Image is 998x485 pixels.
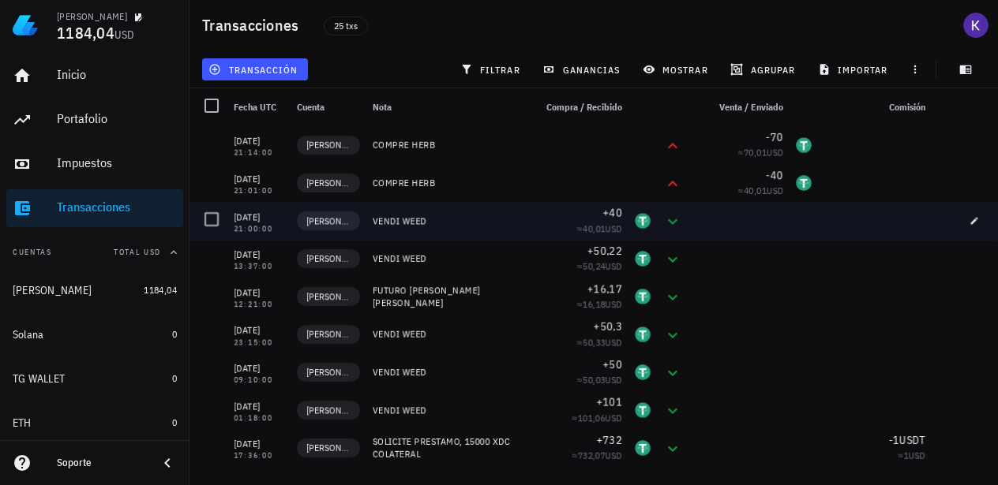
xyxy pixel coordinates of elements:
span: importar [821,63,888,76]
button: filtrar [454,58,530,80]
a: Inicio [6,57,183,95]
span: [PERSON_NAME] [306,175,351,191]
span: USD [606,298,622,310]
div: Comisión [818,88,932,126]
span: -1 [889,433,900,447]
div: [DATE] [234,209,284,225]
div: ETH [13,416,32,430]
span: USD [909,450,925,461]
div: VENDI WEED [373,252,521,265]
span: USD [606,260,622,272]
span: [PERSON_NAME] [306,213,351,229]
div: 12:21:00 [234,300,284,308]
div: USDT-icon [635,251,651,267]
div: 21:14:00 [234,149,284,157]
span: [PERSON_NAME] [306,440,351,456]
span: filtrar [463,63,520,76]
a: ETH 0 [6,404,183,442]
div: [PERSON_NAME] [13,284,92,297]
div: Inicio [57,67,177,82]
span: +50,22 [587,244,623,258]
span: [PERSON_NAME] [306,289,351,304]
div: 13:37:00 [234,263,284,270]
div: [DATE] [234,285,284,300]
span: [PERSON_NAME] [306,326,351,342]
button: importar [811,58,898,80]
div: USDT-icon [635,364,651,380]
img: LedgiFi [13,13,38,38]
div: USDT-icon [635,213,651,229]
div: Venta / Enviado [688,88,790,126]
span: 0 [172,328,177,340]
span: 0 [172,372,177,384]
div: [DATE] [234,436,284,452]
span: 70,01 [744,147,767,159]
button: CuentasTotal USD [6,233,183,271]
div: COMPRE HERB [373,139,521,151]
span: ≈ [577,374,622,386]
span: [PERSON_NAME] [306,364,351,380]
span: ≈ [572,450,622,461]
span: +101 [596,395,622,409]
span: [PERSON_NAME] [306,251,351,267]
span: USD [606,412,622,423]
div: [PERSON_NAME] [57,10,127,23]
span: [PERSON_NAME] [306,137,351,153]
span: USD [606,222,622,234]
span: 50,33 [583,336,606,348]
div: VENDI WEED [373,328,521,341]
span: 50,24 [583,260,606,272]
div: Portafolio [57,111,177,126]
div: [DATE] [234,247,284,263]
span: ganancias [546,63,620,76]
span: ≈ [572,412,622,423]
button: transacción [202,58,308,80]
span: ≈ [577,336,622,348]
div: Soporte [57,457,145,469]
button: ganancias [536,58,630,80]
span: Compra / Recibido [546,101,622,113]
span: USD [606,374,622,386]
div: 17:36:00 [234,452,284,460]
span: transacción [212,63,298,76]
div: COMPRE HERB [373,177,521,189]
span: 40,01 [583,222,606,234]
span: -40 [766,168,783,182]
span: ≈ [577,260,622,272]
div: Transacciones [57,200,177,215]
div: USDT-icon [796,175,812,191]
div: 23:15:00 [234,338,284,346]
span: 50,03 [583,374,606,386]
span: ≈ [577,298,622,310]
span: Total USD [114,247,161,257]
span: 40,01 [744,185,767,196]
span: USD [606,450,622,461]
div: 01:18:00 [234,414,284,422]
div: Solana [13,328,44,341]
span: +16,17 [587,282,623,296]
div: [DATE] [234,171,284,187]
a: [PERSON_NAME] 1184,04 [6,271,183,309]
span: 1184,04 [57,22,114,43]
div: [DATE] [234,398,284,414]
span: USD [606,336,622,348]
div: 21:01:00 [234,187,284,195]
span: [PERSON_NAME] [306,402,351,418]
a: Transacciones [6,189,183,227]
span: ≈ [738,185,783,196]
span: 0 [172,416,177,428]
div: Cuenta [291,88,366,126]
span: 1184,04 [144,284,177,296]
a: Solana 0 [6,315,183,353]
div: USDT-icon [635,326,651,342]
div: [DATE] [234,323,284,338]
div: 21:00:00 [234,225,284,233]
div: 09:10:00 [234,376,284,384]
div: VENDI WEED [373,404,521,416]
div: Nota [366,88,527,126]
span: +40 [602,206,622,220]
div: avatar [963,13,989,38]
span: Fecha UTC [234,101,276,113]
span: +732 [596,433,622,447]
div: USDT-icon [635,289,651,304]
